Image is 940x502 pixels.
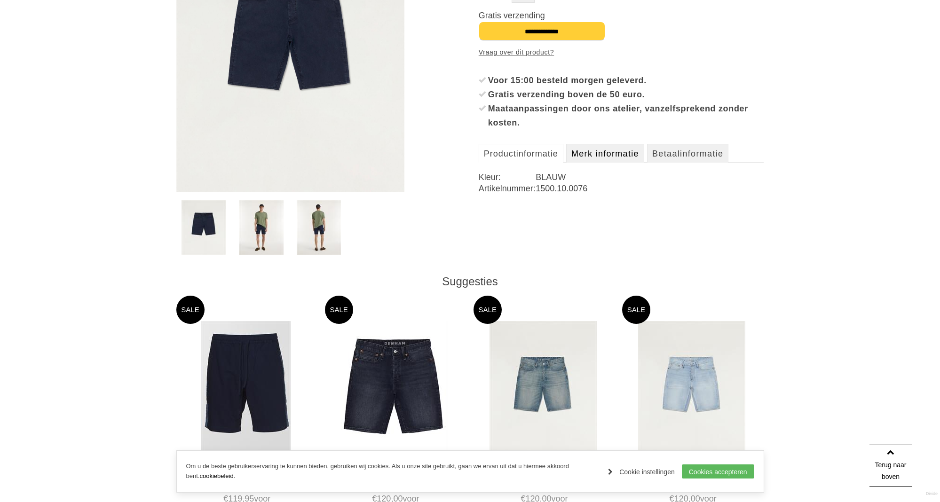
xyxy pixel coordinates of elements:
li: Maataanpassingen door ons atelier, vanzelfsprekend zonder kosten. [479,102,764,130]
div: Suggesties [176,275,764,289]
a: Betaalinformatie [647,144,728,163]
img: denham-razor-short-sc-shorts [297,200,341,255]
a: Terug naar boven [869,445,912,487]
div: Gratis verzending boven de 50 euro. [488,87,764,102]
dt: Artikelnummer: [479,183,536,194]
img: DENHAM Carlton short sdicl Shorts [201,321,291,455]
a: Cookie instellingen [608,465,675,479]
a: cookiebeleid [199,472,233,479]
p: Om u de beste gebruikerservaring te kunnen bieden, gebruiken wij cookies. Als u onze site gebruik... [186,462,599,481]
a: Productinformatie [479,144,563,163]
img: DENHAM Razor short fmfbi Shorts [638,321,745,455]
img: DENHAM Razor short fmslc Shorts [490,321,597,455]
dd: BLAUW [536,172,764,183]
img: denham-razor-short-sc-shorts [239,200,284,255]
a: Cookies accepteren [682,464,754,478]
dt: Kleur: [479,172,536,183]
dd: 1500.10.0076 [536,183,764,194]
img: denham-razor-short-sc-shorts [182,200,226,255]
a: Merk informatie [566,144,644,163]
span: Gratis verzending [479,11,545,20]
img: DENHAM Razor short fmbb Shorts [341,321,448,455]
a: Vraag over dit product? [479,45,554,59]
a: Divide [926,488,938,500]
div: Voor 15:00 besteld morgen geleverd. [488,73,764,87]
